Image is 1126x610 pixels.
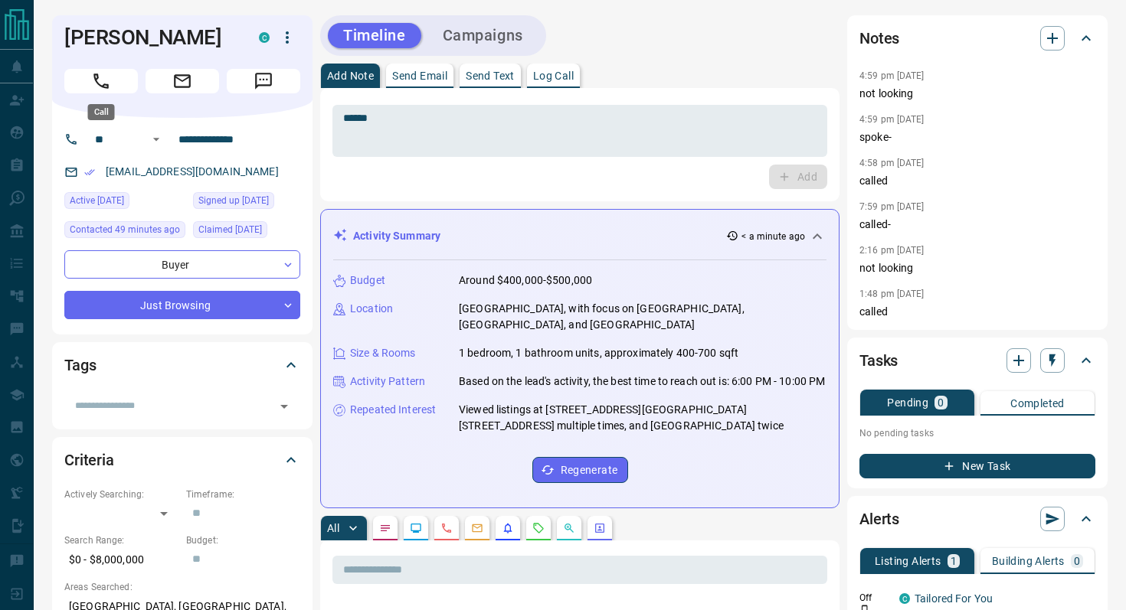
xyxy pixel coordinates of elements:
[64,353,96,377] h2: Tags
[859,501,1095,537] div: Alerts
[533,70,574,81] p: Log Call
[859,114,925,125] p: 4:59 pm [DATE]
[741,230,805,243] p: < a minute ago
[186,533,300,547] p: Budget:
[532,522,545,534] svg: Requests
[899,593,910,604] div: condos.ca
[64,488,178,501] p: Actively Searching:
[392,70,447,81] p: Send Email
[859,422,1095,445] p: No pending tasks
[859,129,1095,145] p: spoke-
[198,222,262,237] span: Claimed [DATE]
[440,522,453,534] svg: Calls
[327,523,339,533] p: All
[915,592,993,605] a: Tailored For You
[859,201,925,212] p: 7:59 pm [DATE]
[186,488,300,501] p: Timeframe:
[350,272,385,289] p: Budget
[327,70,374,81] p: Add Note
[64,250,300,279] div: Buyer
[70,222,180,237] span: Contacted 49 minutes ago
[193,192,300,214] div: Mon Sep 21 2020
[64,25,236,50] h1: [PERSON_NAME]
[992,556,1065,566] p: Building Alerts
[84,167,95,178] svg: Email Verified
[64,347,300,383] div: Tags
[859,86,1095,102] p: not looking
[273,396,295,417] button: Open
[471,522,483,534] svg: Emails
[106,165,279,178] a: [EMAIL_ADDRESS][DOMAIN_NAME]
[350,374,425,390] p: Activity Pattern
[859,70,925,81] p: 4:59 pm [DATE]
[353,228,440,244] p: Activity Summary
[333,222,826,250] div: Activity Summary< a minute ago
[875,556,941,566] p: Listing Alerts
[328,23,421,48] button: Timeline
[410,522,422,534] svg: Lead Browsing Activity
[532,457,628,483] button: Regenerate
[193,221,300,243] div: Tue Sep 22 2020
[88,104,115,120] div: Call
[594,522,606,534] svg: Agent Actions
[859,260,1095,276] p: not looking
[1010,398,1065,409] p: Completed
[502,522,514,534] svg: Listing Alerts
[459,374,825,390] p: Based on the lead's activity, the best time to reach out is: 6:00 PM - 10:00 PM
[459,345,738,361] p: 1 bedroom, 1 bathroom units, approximately 400-700 sqft
[64,192,185,214] div: Sat Sep 13 2025
[951,556,957,566] p: 1
[859,289,925,299] p: 1:48 pm [DATE]
[859,158,925,168] p: 4:58 pm [DATE]
[859,591,890,605] p: Off
[198,193,269,208] span: Signed up [DATE]
[147,130,165,148] button: Open
[70,193,124,208] span: Active [DATE]
[227,69,300,93] span: Message
[859,217,1095,233] p: called-
[459,301,826,333] p: [GEOGRAPHIC_DATA], with focus on [GEOGRAPHIC_DATA], [GEOGRAPHIC_DATA], and [GEOGRAPHIC_DATA]
[379,522,391,534] svg: Notes
[859,507,899,531] h2: Alerts
[466,70,515,81] p: Send Text
[859,304,1095,320] p: called
[64,221,185,243] div: Mon Sep 15 2025
[859,454,1095,478] button: New Task
[64,442,300,478] div: Criteria
[146,69,219,93] span: Email
[350,402,436,418] p: Repeated Interest
[64,448,114,472] h2: Criteria
[64,580,300,594] p: Areas Searched:
[563,522,575,534] svg: Opportunities
[938,397,944,408] p: 0
[350,345,416,361] p: Size & Rooms
[887,397,928,408] p: Pending
[859,26,899,51] h2: Notes
[859,342,1095,379] div: Tasks
[64,69,138,93] span: Call
[350,301,393,317] p: Location
[859,20,1095,57] div: Notes
[259,32,270,43] div: condos.ca
[859,173,1095,189] p: called
[427,23,538,48] button: Campaigns
[64,547,178,572] p: $0 - $8,000,000
[859,245,925,256] p: 2:16 pm [DATE]
[64,291,300,319] div: Just Browsing
[64,533,178,547] p: Search Range:
[459,272,592,289] p: Around $400,000-$500,000
[1074,556,1080,566] p: 0
[859,348,898,373] h2: Tasks
[459,402,826,434] p: Viewed listings at [STREET_ADDRESS][GEOGRAPHIC_DATA][STREET_ADDRESS] multiple times, and [GEOGRAP...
